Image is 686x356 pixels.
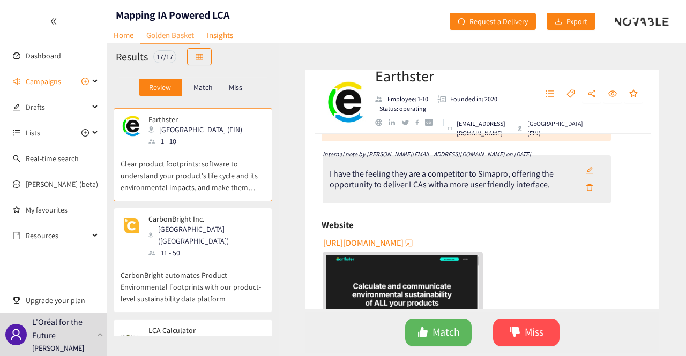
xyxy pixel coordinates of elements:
[13,232,20,239] span: book
[26,290,99,311] span: Upgrade your plan
[540,86,560,103] button: unordered-list
[107,27,140,43] a: Home
[578,162,601,179] button: edit
[32,342,84,354] p: [PERSON_NAME]
[121,147,265,193] p: Clear product footprints: software to understand your product's life cycle and its environmental ...
[121,115,142,137] img: Snapshot of the company's website
[587,89,596,99] span: share-alt
[149,83,171,92] p: Review
[153,50,176,63] div: 17 / 17
[196,53,203,62] span: table
[389,119,401,126] a: linkedin
[578,179,601,196] button: delete
[26,71,61,92] span: Campaigns
[566,16,587,27] span: Export
[13,103,20,111] span: edit
[229,83,242,92] p: Miss
[518,119,584,138] div: [GEOGRAPHIC_DATA] (FIN)
[32,315,93,342] p: L'Oréal for the Future
[586,184,593,192] span: delete
[13,297,20,304] span: trophy
[450,13,536,30] button: redoRequest a Delivery
[26,225,89,246] span: Resources
[379,104,426,113] p: Status: operating
[148,335,251,346] div: [GEOGRAPHIC_DATA] (GBR)
[511,240,686,356] div: Widget de chat
[375,104,426,113] li: Status
[10,328,23,341] span: user
[375,94,433,104] li: Employees
[586,166,593,175] span: edit
[116,7,229,22] h1: Mapping IA Powered LCA
[148,223,264,247] div: [GEOGRAPHIC_DATA] ([GEOGRAPHIC_DATA])
[13,78,20,85] span: sound
[148,215,258,223] p: CarbonBright Inc.
[193,83,213,92] p: Match
[121,259,265,305] p: CarbonBright automates Product Environmental Footprints with our product-level sustainability dat...
[326,255,479,341] img: Snapshot of the Company's website
[140,27,200,44] a: Golden Basket
[387,94,428,104] p: Employee: 1-10
[148,326,245,335] p: LCA Calculator
[415,119,426,125] a: facebook
[26,96,89,118] span: Drafts
[433,324,460,340] span: Match
[401,120,415,125] a: twitter
[603,86,622,103] button: eye
[493,319,560,346] button: dislikeMiss
[26,122,40,143] span: Lists
[13,129,20,137] span: unordered-list
[561,86,580,103] button: tag
[511,240,686,356] iframe: Chat Widget
[469,16,528,27] span: Request a Delivery
[26,179,98,189] a: [PERSON_NAME] (beta)
[433,94,502,104] li: Founded in year
[116,49,148,64] h2: Results
[323,236,404,249] span: [URL][DOMAIN_NAME]
[547,13,595,30] button: downloadExport
[148,135,249,147] div: 1 - 10
[121,326,142,347] img: Snapshot of the company's website
[326,255,479,341] a: website
[608,89,617,99] span: eye
[417,327,428,339] span: like
[330,169,578,190] div: I have the feeling they are a competitor to Simapro, offering the opportunity to deliver LCAs wit...
[624,86,643,103] button: star
[458,18,465,26] span: redo
[148,247,264,259] div: 11 - 50
[375,65,525,87] h2: Earthster
[50,18,57,25] span: double-left
[322,217,354,233] h6: Website
[582,86,601,103] button: share-alt
[510,327,520,339] span: dislike
[629,89,638,99] span: star
[148,115,242,124] p: Earthster
[375,119,389,126] a: website
[555,18,562,26] span: download
[26,51,61,60] a: Dashboard
[566,89,575,99] span: tag
[324,80,367,123] img: Company Logo
[425,119,438,126] a: crunchbase
[148,124,249,135] div: [GEOGRAPHIC_DATA] (FIN)
[323,234,414,252] button: [URL][DOMAIN_NAME]
[323,150,531,158] i: Internal note by [PERSON_NAME][EMAIL_ADDRESS][DOMAIN_NAME] on [DATE]
[26,154,79,163] a: Real-time search
[546,89,554,99] span: unordered-list
[450,94,497,104] p: Founded in: 2020
[81,78,89,85] span: plus-circle
[200,27,240,43] a: Insights
[457,119,509,138] p: [EMAIL_ADDRESS][DOMAIN_NAME]
[121,215,142,236] img: Snapshot of the company's website
[187,48,212,65] button: table
[26,199,99,221] a: My favourites
[405,319,472,346] button: likeMatch
[81,129,89,137] span: plus-circle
